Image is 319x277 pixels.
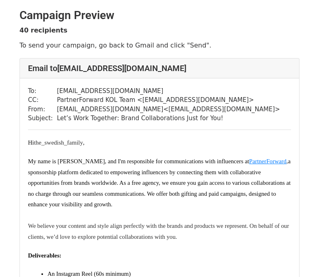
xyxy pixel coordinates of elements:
span: a sponsorship platform dedicated to empowering influencers by connecting them with collaborative ... [28,158,292,208]
span: rs at [239,158,249,164]
span: H [28,139,32,146]
span: Deliverables: [28,252,61,259]
span: , [287,158,288,164]
td: Subject: [28,114,57,123]
span: i [32,139,34,146]
span: An Instagram Reel (60s minimum) [47,271,131,277]
span: We believe your content and style align perfectly with the brands and products we represent. On b... [28,223,291,240]
a: PartnerForward [249,157,287,165]
td: PartnerForward KOL Team < [EMAIL_ADDRESS][DOMAIN_NAME] > [57,95,280,105]
span: PartnerForward [249,158,287,164]
font: My name is [PERSON_NAME], and I'm responsible for communications with influence [28,158,239,164]
font: the_swedish_family [32,139,85,146]
td: CC: [28,95,57,105]
td: [EMAIL_ADDRESS][DOMAIN_NAME] [57,87,280,96]
p: To send your campaign, go back to Gmail and click "Send". [19,41,300,50]
td: [EMAIL_ADDRESS][DOMAIN_NAME] < [EMAIL_ADDRESS][DOMAIN_NAME] > [57,105,280,114]
td: From: [28,105,57,114]
strong: 40 recipients [19,26,67,34]
span: , [83,139,85,146]
h2: Campaign Preview [19,9,300,22]
td: Let’s Work Together: Brand Collaborations Just for You! [57,114,280,123]
h4: Email to [EMAIL_ADDRESS][DOMAIN_NAME] [28,63,291,73]
td: To: [28,87,57,96]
